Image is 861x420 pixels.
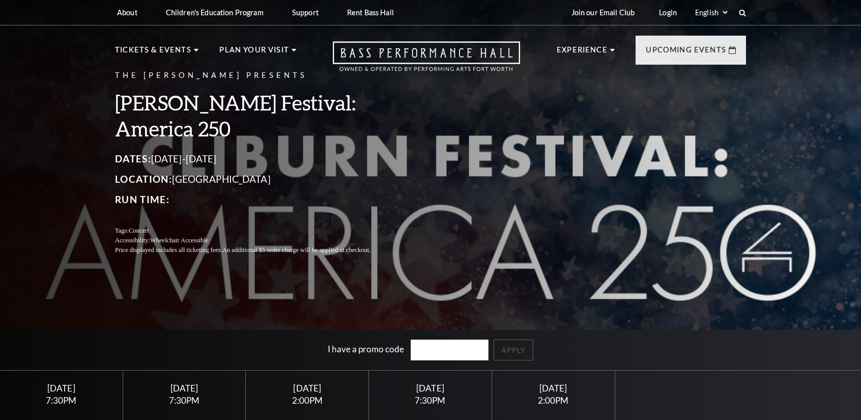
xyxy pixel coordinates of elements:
p: [DATE]-[DATE] [115,151,395,167]
select: Select: [693,8,729,17]
p: Rent Bass Hall [347,8,394,17]
p: Price displayed includes all ticketing fees. [115,245,395,255]
span: Concert [129,227,149,234]
p: Upcoming Events [646,44,726,62]
p: About [117,8,137,17]
span: Dates: [115,153,151,164]
p: Experience [557,44,608,62]
label: I have a promo code [328,344,404,354]
p: Children's Education Program [166,8,264,17]
p: [GEOGRAPHIC_DATA] [115,171,395,187]
p: Plan Your Visit [219,44,289,62]
p: Tags: [115,226,395,236]
h3: [PERSON_NAME] Festival: America 250 [115,90,395,142]
div: [DATE] [381,383,479,394]
p: Support [292,8,319,17]
div: 2:00PM [258,396,356,405]
div: 7:30PM [135,396,233,405]
div: [DATE] [504,383,602,394]
div: 7:30PM [381,396,479,405]
span: An additional $5 order charge will be applied at checkout. [222,246,370,254]
div: [DATE] [135,383,233,394]
div: 7:30PM [12,396,110,405]
div: [DATE] [258,383,356,394]
span: Location: [115,173,172,185]
p: Accessibility: [115,236,395,245]
span: Wheelchair Accessible [150,237,208,244]
div: 2:00PM [504,396,602,405]
span: Run Time: [115,193,169,205]
p: Tickets & Events [115,44,191,62]
div: [DATE] [12,383,110,394]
